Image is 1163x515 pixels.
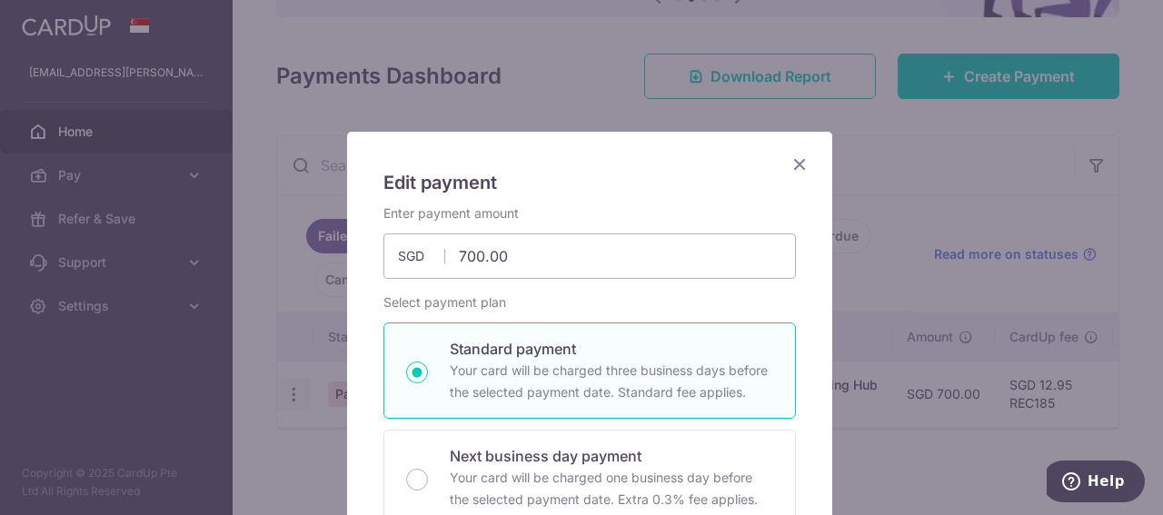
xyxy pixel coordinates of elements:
p: Your card will be charged one business day before the selected payment date. Extra 0.3% fee applies. [450,467,773,510]
label: Enter payment amount [383,204,519,223]
button: Close [789,154,810,175]
p: Next business day payment [450,445,773,467]
iframe: Opens a widget where you can find more information [1047,461,1145,506]
h5: Edit payment [383,168,796,197]
p: Standard payment [450,338,773,360]
input: 0.00 [383,233,796,279]
p: Your card will be charged three business days before the selected payment date. Standard fee appl... [450,360,773,403]
span: SGD [398,247,445,265]
label: Select payment plan [383,293,506,312]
